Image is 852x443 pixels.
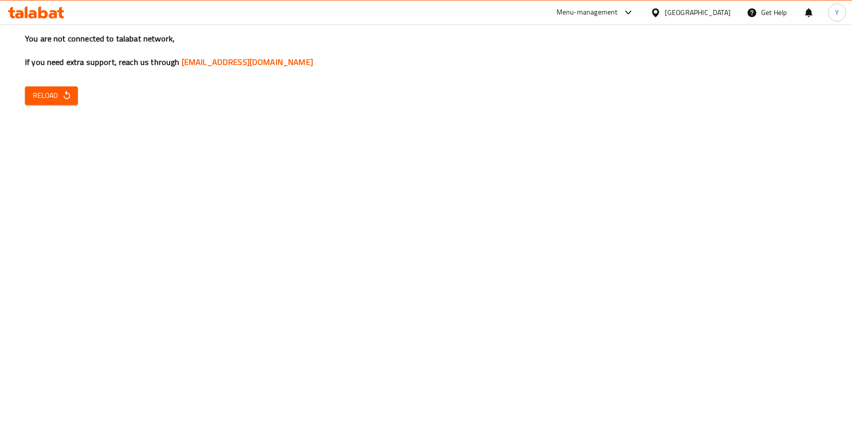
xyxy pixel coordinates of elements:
a: [EMAIL_ADDRESS][DOMAIN_NAME] [182,54,313,69]
span: Y [835,7,839,18]
h3: You are not connected to talabat network, If you need extra support, reach us through [25,33,827,68]
span: Reload [33,89,70,102]
button: Reload [25,86,78,105]
div: [GEOGRAPHIC_DATA] [665,7,731,18]
div: Menu-management [557,6,618,18]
